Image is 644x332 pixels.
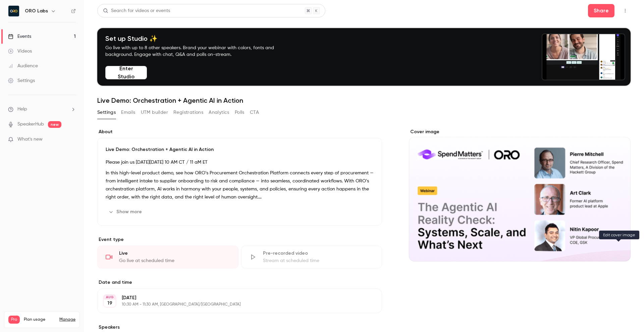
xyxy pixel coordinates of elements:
[8,48,32,55] div: Videos
[122,302,346,307] p: 10:30 AM - 11:30 AM, [GEOGRAPHIC_DATA]/[GEOGRAPHIC_DATA]
[103,7,170,14] div: Search for videos or events
[17,136,43,143] span: What's new
[17,121,44,128] a: SpeakerHub
[106,146,374,153] p: Live Demo: Orchestration + Agentic AI in Action
[119,250,230,257] div: Live
[48,121,61,128] span: new
[8,33,31,40] div: Events
[106,206,146,217] button: Show more
[97,279,382,286] label: Date and time
[263,250,374,257] div: Pre-recorded video
[105,34,290,43] h4: Set up Studio ✨
[17,106,27,113] span: Help
[122,295,346,301] p: [DATE]
[25,8,48,14] h6: ORO Labs
[97,129,382,135] label: About
[106,158,374,166] p: Please join us [DATE][DATE] 10 AM CT / 11 aM ET
[119,257,230,264] div: Go live at scheduled time
[141,107,168,118] button: UTM builder
[105,45,290,58] p: Go live with up to 8 other speakers. Brand your webinar with colors, fonts and background. Engage...
[107,300,112,307] p: 19
[106,169,374,201] p: In this high-level product demo, see how ORO’s Procurement Orchestration Platform connects every ...
[97,246,238,268] div: LiveGo live at scheduled time
[173,107,203,118] button: Registrations
[59,317,75,322] a: Manage
[209,107,229,118] button: Analytics
[409,129,631,135] label: Cover image
[241,246,382,268] div: Pre-recorded videoStream at scheduled time
[104,295,116,300] div: AUG
[97,96,631,104] h1: Live Demo: Orchestration + Agentic AI in Action
[24,317,55,322] span: Plan usage
[8,316,20,324] span: Pro
[121,107,135,118] button: Emails
[97,107,116,118] button: Settings
[8,77,35,84] div: Settings
[97,236,382,243] p: Event type
[97,324,382,331] label: Speakers
[8,63,38,69] div: Audience
[105,66,147,79] button: Enter Studio
[588,4,614,17] button: Share
[250,107,259,118] button: CTA
[235,107,245,118] button: Polls
[8,106,76,113] li: help-dropdown-opener
[409,129,631,261] section: Cover image
[8,6,19,16] img: ORO Labs
[263,257,374,264] div: Stream at scheduled time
